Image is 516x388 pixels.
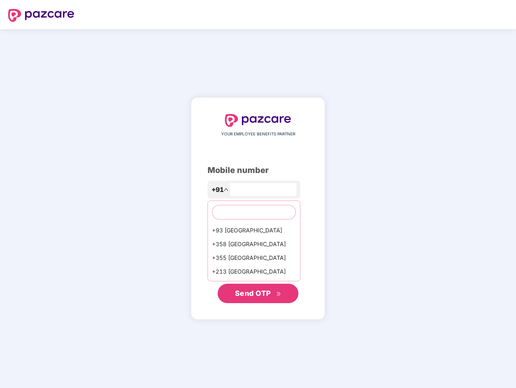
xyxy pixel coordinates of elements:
div: Mobile number [208,164,308,177]
span: up [224,187,229,192]
span: YOUR EMPLOYEE BENEFITS PARTNER [221,131,295,137]
span: double-right [276,291,281,297]
div: +358 [GEOGRAPHIC_DATA] [208,237,300,251]
span: Send OTP [235,289,271,297]
img: logo [8,9,74,22]
img: logo [225,114,291,127]
div: +355 [GEOGRAPHIC_DATA] [208,251,300,265]
button: Send OTPdouble-right [218,284,298,303]
div: +1684 AmericanSamoa [208,278,300,292]
div: +213 [GEOGRAPHIC_DATA] [208,265,300,278]
span: +91 [212,185,224,195]
div: +93 [GEOGRAPHIC_DATA] [208,224,300,237]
